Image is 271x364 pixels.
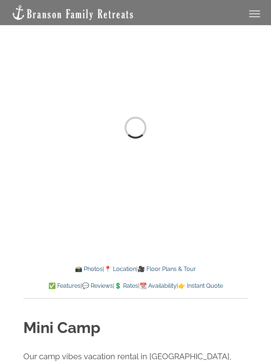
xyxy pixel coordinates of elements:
[114,282,138,289] a: 💲 Rates
[23,281,248,291] p: | | | |
[178,282,223,289] a: 👉 Instant Quote
[140,282,177,289] a: 📆 Availability
[23,317,248,339] h1: Mini Camp
[121,113,150,143] div: Loading...
[104,266,136,272] a: 📍 Location
[11,4,134,21] img: Branson Family Retreats Logo
[48,282,80,289] a: ✅ Features
[138,266,196,272] a: 🎥 Floor Plans & Tour
[75,266,103,272] a: 📸 Photos
[23,264,248,274] p: | |
[82,282,113,289] a: 💬 Reviews
[240,11,269,17] a: Toggle Menu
